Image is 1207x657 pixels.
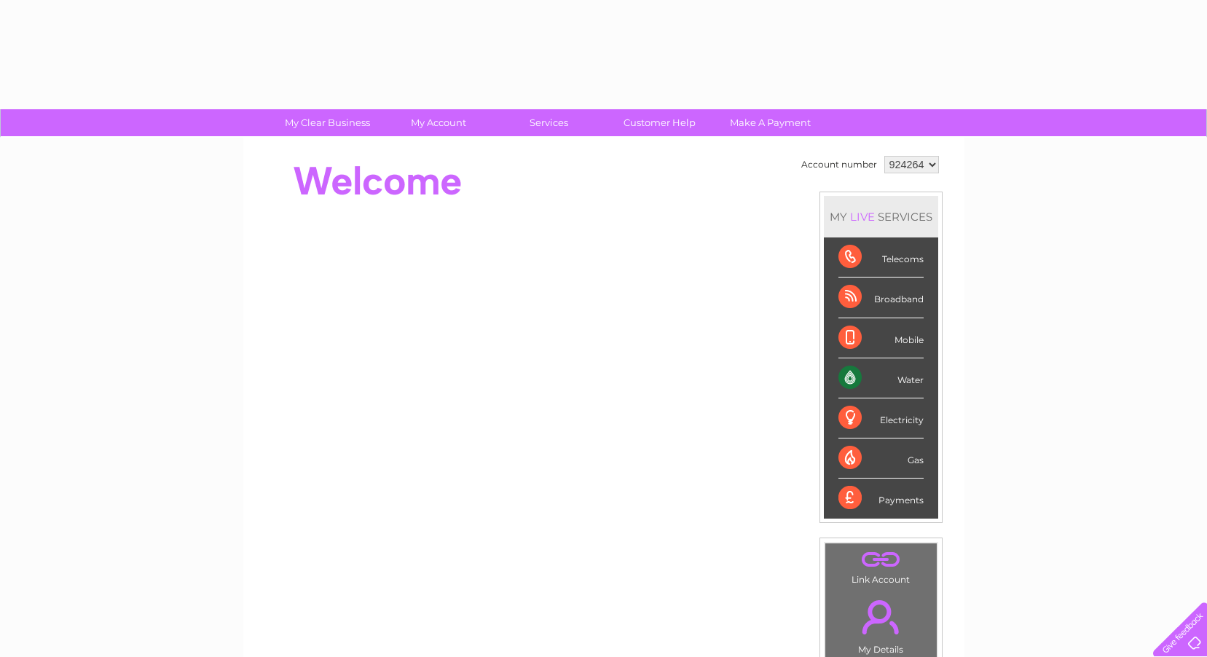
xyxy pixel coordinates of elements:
[838,237,924,278] div: Telecoms
[824,196,938,237] div: MY SERVICES
[847,210,878,224] div: LIVE
[599,109,720,136] a: Customer Help
[838,318,924,358] div: Mobile
[838,278,924,318] div: Broadband
[829,591,933,642] a: .
[829,547,933,573] a: .
[838,479,924,518] div: Payments
[378,109,498,136] a: My Account
[838,358,924,398] div: Water
[710,109,830,136] a: Make A Payment
[838,398,924,438] div: Electricity
[838,438,924,479] div: Gas
[267,109,388,136] a: My Clear Business
[489,109,609,136] a: Services
[825,543,937,589] td: Link Account
[798,152,881,177] td: Account number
